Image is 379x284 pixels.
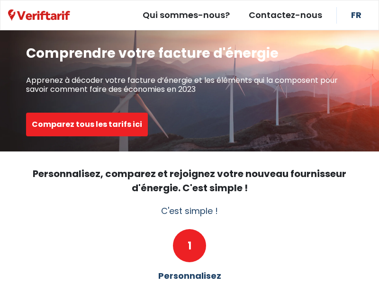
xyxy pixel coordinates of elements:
[26,45,353,62] h1: Comprendre votre facture d'énergie
[158,269,221,282] div: Personnalisez
[173,229,206,262] div: 1
[26,113,148,136] button: Comparez tous les tarifs ici
[26,167,353,195] h2: Personnalisez, comparez et rejoignez votre nouveau fournisseur d'énergie. C'est simple !
[26,76,353,94] p: Apprenez à décoder votre facture d’énergie et les éléments qui la composent pour savoir comment f...
[8,9,70,21] a: Veriftarif
[26,204,353,217] div: C'est simple !
[8,9,70,21] img: Veriftarif logo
